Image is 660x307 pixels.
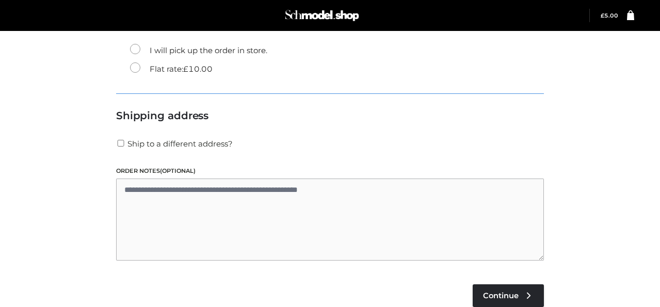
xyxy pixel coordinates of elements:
label: Order notes [116,166,544,176]
bdi: 10.00 [183,64,213,74]
bdi: 5.00 [601,12,618,19]
label: I will pick up the order in store. [130,44,267,57]
a: Continue [473,284,544,307]
img: Schmodel Admin 964 [283,5,361,26]
span: £ [601,12,604,19]
a: £5.00 [601,12,618,19]
label: Flat rate: [130,62,213,76]
span: (optional) [160,167,196,174]
span: Continue [483,291,519,300]
h3: Shipping address [116,109,544,122]
span: £ [183,64,188,74]
input: Ship to a different address? [116,140,125,147]
span: Ship to a different address? [127,139,233,149]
